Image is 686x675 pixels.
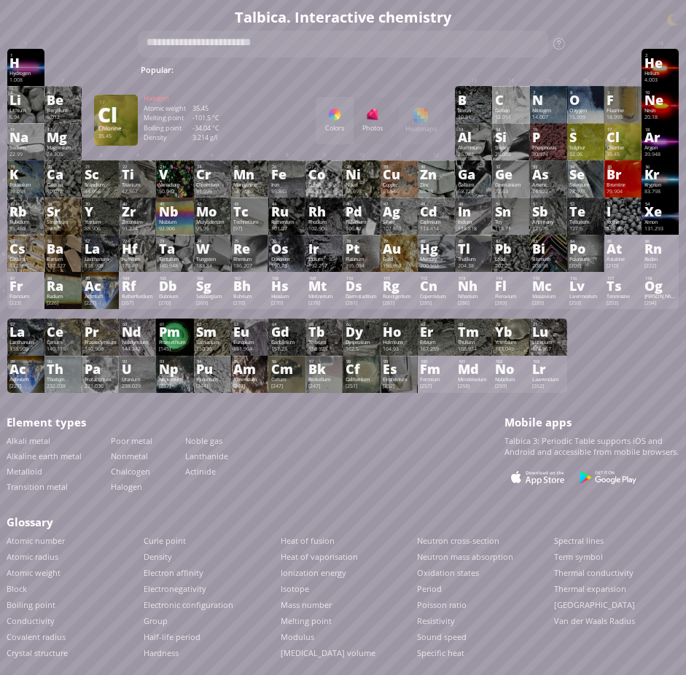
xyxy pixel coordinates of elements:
[532,94,564,106] div: N
[420,168,452,180] div: Zn
[4,7,682,27] h1: Talbica. Interactive chemistry
[122,206,154,217] div: Zr
[569,225,601,232] div: 127.6
[533,127,564,133] div: 15
[308,225,340,232] div: 102.906
[420,219,452,225] div: Cadmium
[458,219,490,225] div: Indium
[309,201,340,207] div: 45
[159,225,191,232] div: 92.906
[644,168,677,180] div: Kr
[569,114,601,120] div: 15.999
[458,144,490,151] div: Aluminium
[185,450,228,461] a: Lanthanide
[644,219,677,225] div: Xenon
[372,61,435,76] span: H SO + NaOH
[234,238,265,244] div: 75
[607,144,639,151] div: Chlorine
[99,99,133,106] div: 17
[495,219,527,225] div: Tin
[316,125,354,132] div: Colors
[7,647,68,658] a: Crystal structure
[144,567,203,578] a: Electron affinity
[644,70,677,77] div: Helium
[439,61,480,76] span: Methane
[458,168,490,180] div: Ga
[420,188,452,195] div: 65.38
[554,583,626,594] a: Thermal expansion
[495,94,527,106] div: C
[47,206,79,217] div: Sr
[458,151,490,157] div: 26.982
[144,551,172,562] a: Density
[85,188,117,195] div: 44.956
[111,481,142,492] a: Halogen
[421,164,452,170] div: 30
[495,225,527,232] div: 118.71
[47,219,79,225] div: Strontium
[9,151,42,157] div: 22.99
[607,201,639,207] div: 53
[47,225,79,232] div: 87.62
[495,107,527,114] div: Carbon
[9,225,42,232] div: 85.468
[7,435,50,446] a: Alkali metal
[85,168,117,180] div: Sc
[569,107,601,114] div: Oxygen
[383,168,415,180] div: Cu
[98,125,133,132] div: Chlorine
[458,107,490,114] div: Boron
[383,182,415,188] div: Copper
[569,131,601,143] div: S
[308,182,340,188] div: Cobalt
[196,219,228,225] div: Molybdenum
[532,168,564,180] div: As
[196,182,228,188] div: Chromium
[281,631,314,642] a: Modulus
[496,90,527,95] div: 6
[159,206,191,217] div: Nb
[122,168,154,180] div: Ti
[459,127,490,133] div: 13
[421,201,452,207] div: 48
[10,52,42,58] div: 1
[417,647,464,658] a: Specific heat
[111,450,148,461] a: Nonmetal
[9,57,42,69] div: H
[554,535,604,546] a: Spectral lines
[645,164,677,170] div: 36
[47,131,79,143] div: Mg
[458,206,490,217] div: In
[9,144,42,151] div: Sodium
[271,188,303,195] div: 55.845
[233,206,265,217] div: Tc
[570,201,601,207] div: 52
[607,131,639,143] div: Cl
[644,94,677,106] div: Ne
[496,164,527,170] div: 32
[346,225,378,232] div: 106.42
[569,219,601,225] div: Tellurium
[459,90,490,95] div: 5
[233,225,265,232] div: [97]
[144,535,186,546] a: Curie point
[7,631,66,642] a: Covalent radius
[607,90,639,95] div: 9
[417,567,479,578] a: Oxidation states
[607,164,639,170] div: 35
[122,225,154,232] div: 91.224
[234,201,265,207] div: 43
[607,219,639,225] div: Iodine
[250,61,279,76] span: Water
[7,535,65,546] a: Atomic number
[495,151,527,157] div: 28.085
[98,133,133,139] div: 35.45
[495,182,527,188] div: Germanium
[159,182,191,188] div: Vanadium
[420,182,452,188] div: Zinc
[9,182,42,188] div: Potassium
[144,615,168,626] a: Group
[645,201,677,207] div: 54
[532,182,564,188] div: Arsenic
[197,164,228,170] div: 24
